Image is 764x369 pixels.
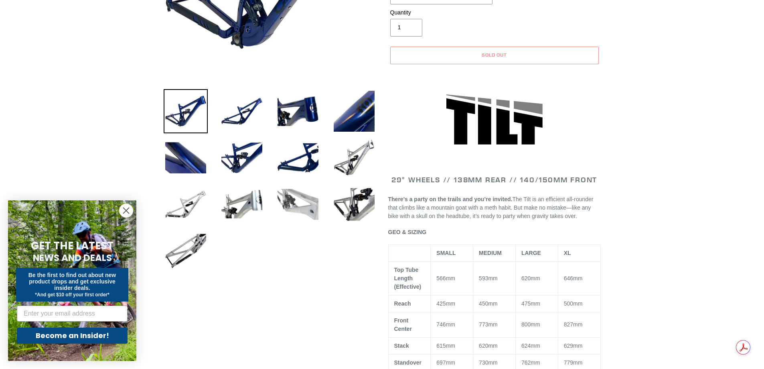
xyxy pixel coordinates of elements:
img: Load image into Gallery viewer, TILT - Frameset [164,89,208,133]
span: Top Tube Length (Effective) [394,267,422,290]
img: Load image into Gallery viewer, TILT - Frameset [332,182,376,226]
button: Close dialog [119,204,133,218]
img: Load image into Gallery viewer, TILT - Frameset [164,229,208,273]
span: 615mm [436,342,455,349]
td: 773mm [473,312,516,337]
img: Load image into Gallery viewer, TILT - Frameset [220,182,264,226]
span: 29" WHEELS // 138mm REAR // 140/150mm FRONT [391,175,597,184]
span: Standover [394,359,422,366]
label: Quantity [390,8,492,17]
img: Load image into Gallery viewer, TILT - Frameset [332,89,376,133]
span: 629mm [564,342,583,349]
td: 646mm [558,261,600,295]
td: 475mm [515,295,558,312]
span: Sold out [482,52,507,58]
img: Load image into Gallery viewer, TILT - Frameset [164,136,208,180]
td: 746mm [431,312,473,337]
span: *And get $10 off your first order* [35,292,109,298]
img: Load image into Gallery viewer, TILT - Frameset [220,136,264,180]
img: Load image into Gallery viewer, TILT - Frameset [220,89,264,133]
td: 827mm [558,312,600,337]
span: Front Center [394,317,412,332]
span: The Tilt is an efficient all-rounder that climbs like a mountain goat with a meth habit. But make... [388,196,594,219]
span: 624mm [521,342,540,349]
span: NEWS AND DEALS [33,251,112,264]
span: GEO & SIZING [388,229,427,235]
td: 800mm [515,312,558,337]
span: GET THE LATEST [31,239,113,253]
span: LARGE [521,250,541,256]
span: 620mm [479,342,498,349]
span: Reach [394,300,411,307]
input: Enter your email address [17,306,128,322]
td: 593mm [473,261,516,295]
td: 450mm [473,295,516,312]
span: SMALL [436,250,456,256]
span: XL [564,250,571,256]
img: Load image into Gallery viewer, TILT - Frameset [276,89,320,133]
span: Be the first to find out about new product drops and get exclusive insider deals. [28,272,116,291]
button: Sold out [390,47,599,64]
img: Load image into Gallery viewer, TILT - Frameset [276,182,320,226]
td: 566mm [431,261,473,295]
b: There’s a party on the trails and you’re invited. [388,196,513,202]
td: 500mm [558,295,600,312]
td: 620mm [515,261,558,295]
td: 425mm [431,295,473,312]
img: Load image into Gallery viewer, TILT - Frameset [276,136,320,180]
span: Stack [394,342,409,349]
button: Become an Insider! [17,328,128,344]
img: Load image into Gallery viewer, TILT - Frameset [164,182,208,226]
span: MEDIUM [479,250,502,256]
img: Load image into Gallery viewer, TILT - Frameset [332,136,376,180]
